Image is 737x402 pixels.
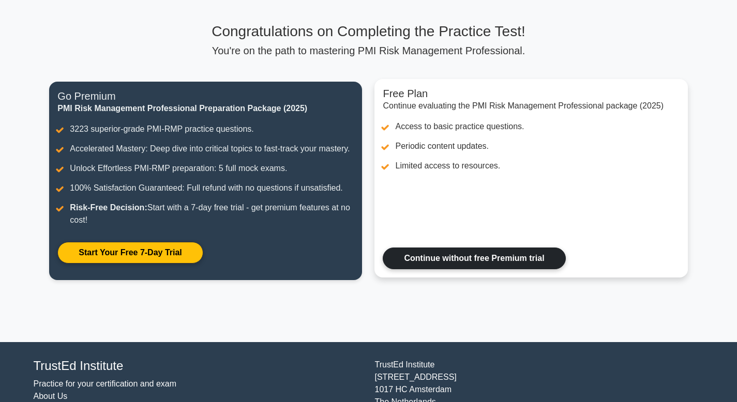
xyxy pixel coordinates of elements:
[34,379,177,388] a: Practice for your certification and exam
[57,242,203,264] a: Start Your Free 7-Day Trial
[383,248,565,269] a: Continue without free Premium trial
[34,359,363,374] h4: TrustEd Institute
[49,23,687,40] h3: Congratulations on Completing the Practice Test!
[49,44,687,57] p: You're on the path to mastering PMI Risk Management Professional.
[34,392,68,400] a: About Us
